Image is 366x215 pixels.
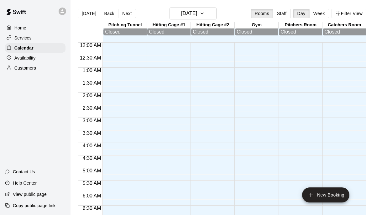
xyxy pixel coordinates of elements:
p: Copy public page link [13,202,55,209]
div: Closed [237,29,277,35]
div: Closed [193,29,233,35]
p: View public page [13,191,47,197]
span: 1:00 AM [81,68,103,73]
span: 12:00 AM [78,43,103,48]
div: Pitchers Room [279,22,322,28]
span: 5:30 AM [81,181,103,186]
button: Next [118,9,136,18]
a: Services [5,33,65,43]
span: 2:30 AM [81,105,103,111]
button: add [302,187,349,202]
span: 12:30 AM [78,55,103,60]
p: Availability [14,55,36,61]
div: Pitching Tunnel [103,22,147,28]
button: Day [293,9,310,18]
span: 3:00 AM [81,118,103,123]
div: Hitting Cage #2 [191,22,235,28]
p: Home [14,25,26,31]
button: Staff [273,9,291,18]
a: Home [5,23,65,33]
p: Customers [14,65,36,71]
a: Availability [5,53,65,63]
span: 1:30 AM [81,80,103,86]
div: Closed [324,29,364,35]
span: 6:30 AM [81,206,103,211]
span: 6:00 AM [81,193,103,198]
p: Help Center [13,180,37,186]
div: Closed [280,29,321,35]
button: [DATE] [78,9,100,18]
a: Calendar [5,43,65,53]
span: 4:00 AM [81,143,103,148]
a: Customers [5,63,65,73]
button: Rooms [251,9,273,18]
div: Closed [105,29,145,35]
span: 2:00 AM [81,93,103,98]
button: [DATE] [170,8,217,19]
button: Back [100,9,118,18]
div: Hitting Cage #1 [147,22,191,28]
p: Services [14,35,32,41]
div: Closed [149,29,189,35]
p: Calendar [14,45,34,51]
span: 3:30 AM [81,130,103,136]
span: 4:30 AM [81,155,103,161]
div: Gym [235,22,279,28]
button: Week [309,9,329,18]
p: Contact Us [13,169,35,175]
h6: [DATE] [181,9,197,18]
span: 5:00 AM [81,168,103,173]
